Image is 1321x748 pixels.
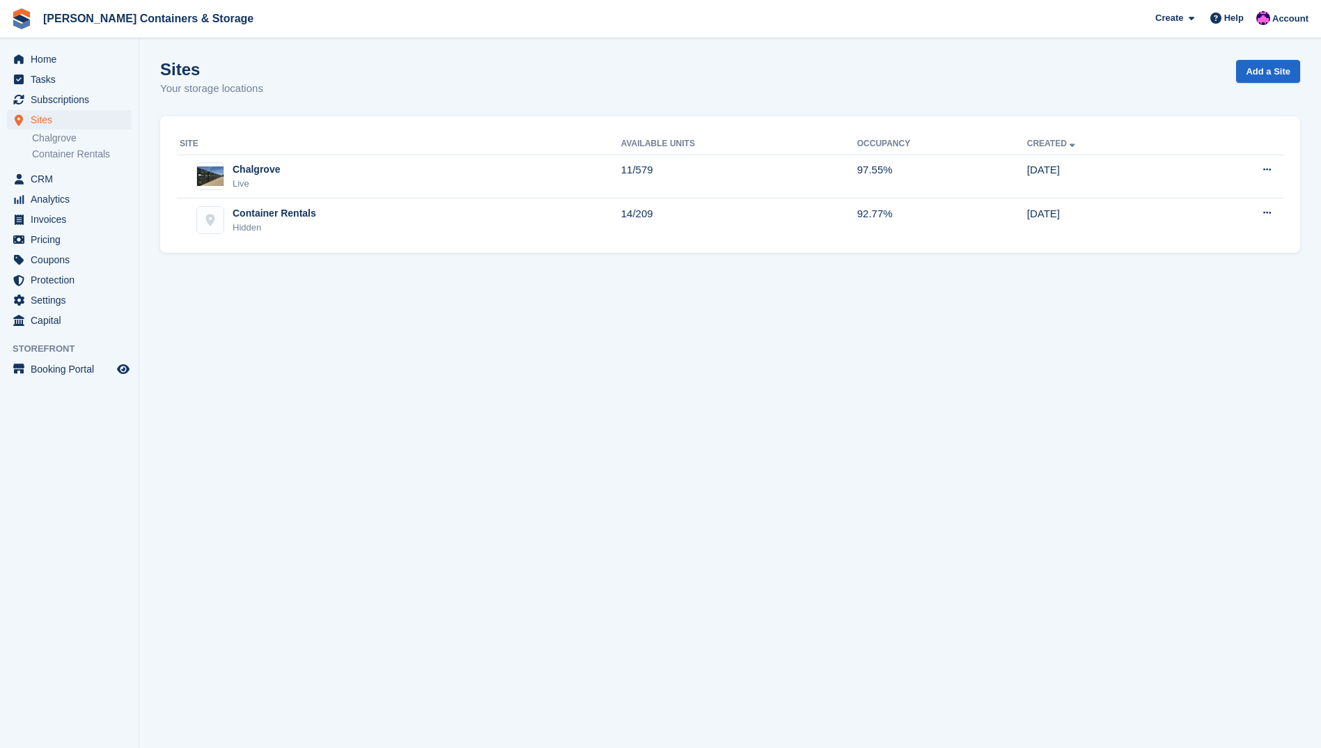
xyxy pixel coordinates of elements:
span: Storefront [13,342,139,356]
a: [PERSON_NAME] Containers & Storage [38,7,259,30]
th: Site [177,133,621,155]
span: Account [1272,12,1308,26]
img: Container Rentals site image placeholder [197,207,224,233]
div: Live [233,177,280,191]
span: Settings [31,290,114,310]
img: stora-icon-8386f47178a22dfd0bd8f6a31ec36ba5ce8667c1dd55bd0f319d3a0aa187defe.svg [11,8,32,29]
a: menu [7,169,132,189]
td: 92.77% [857,198,1027,242]
a: menu [7,250,132,270]
h1: Sites [160,60,263,79]
span: CRM [31,169,114,189]
td: 14/209 [621,198,857,242]
span: Invoices [31,210,114,229]
span: Tasks [31,70,114,89]
td: 97.55% [857,155,1027,198]
a: menu [7,210,132,229]
span: Sites [31,110,114,130]
a: menu [7,90,132,109]
span: Capital [31,311,114,330]
a: menu [7,290,132,310]
span: Protection [31,270,114,290]
span: Subscriptions [31,90,114,109]
a: menu [7,311,132,330]
p: Your storage locations [160,81,263,97]
a: menu [7,110,132,130]
a: Container Rentals [32,148,132,161]
a: Add a Site [1236,60,1300,83]
img: Image of Chalgrove site [197,166,224,187]
a: Created [1027,139,1078,148]
a: menu [7,49,132,69]
span: Create [1155,11,1183,25]
img: Nathan Edwards [1256,11,1270,25]
div: Container Rentals [233,206,316,221]
div: Hidden [233,221,316,235]
a: Preview store [115,361,132,377]
td: [DATE] [1027,198,1189,242]
th: Available Units [621,133,857,155]
span: Analytics [31,189,114,209]
span: Coupons [31,250,114,270]
a: menu [7,189,132,209]
div: Chalgrove [233,162,280,177]
span: Booking Portal [31,359,114,379]
span: Help [1224,11,1244,25]
th: Occupancy [857,133,1027,155]
a: menu [7,359,132,379]
a: menu [7,230,132,249]
td: 11/579 [621,155,857,198]
td: [DATE] [1027,155,1189,198]
a: menu [7,70,132,89]
span: Pricing [31,230,114,249]
a: menu [7,270,132,290]
a: Chalgrove [32,132,132,145]
span: Home [31,49,114,69]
